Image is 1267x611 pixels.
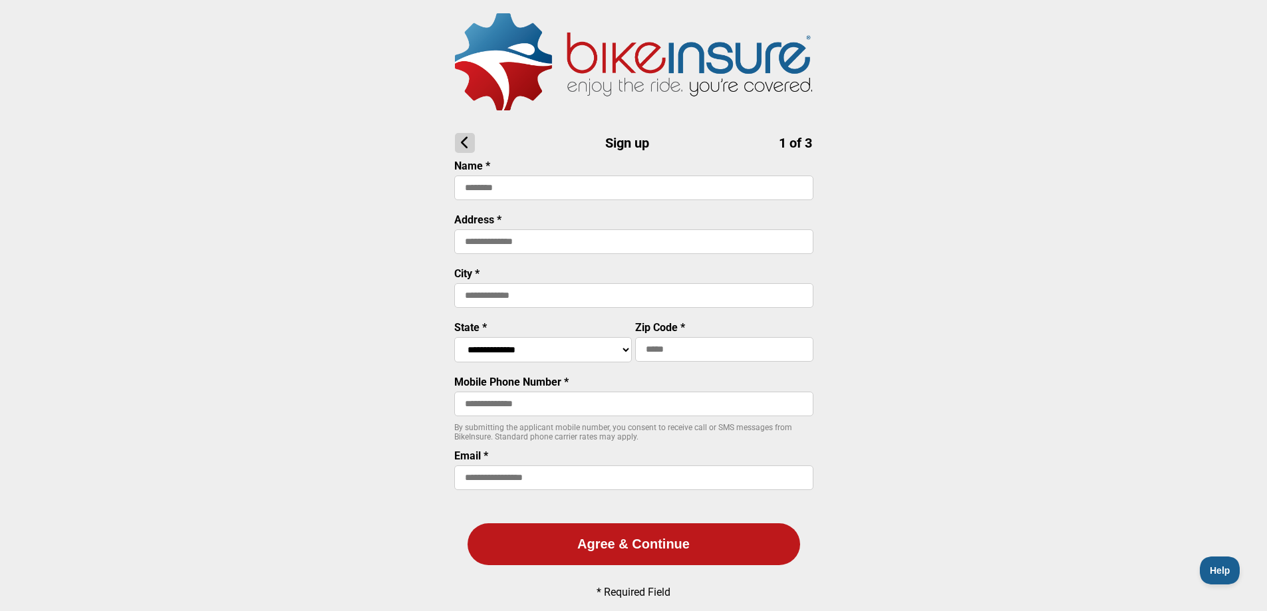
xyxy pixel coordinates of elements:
label: Zip Code * [635,321,685,334]
label: Mobile Phone Number * [454,376,569,388]
p: By submitting the applicant mobile number, you consent to receive call or SMS messages from BikeI... [454,423,813,441]
span: 1 of 3 [779,135,812,151]
h1: Sign up [455,133,812,153]
label: Email * [454,449,488,462]
p: * Required Field [597,586,670,598]
button: Agree & Continue [468,523,800,565]
iframe: Toggle Customer Support [1200,556,1240,584]
label: City * [454,267,480,280]
label: Address * [454,213,501,226]
label: State * [454,321,487,334]
label: Name * [454,160,490,172]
